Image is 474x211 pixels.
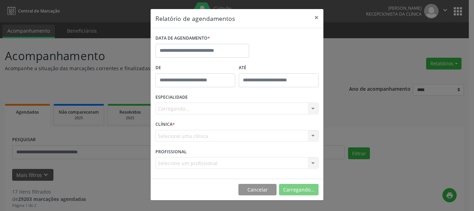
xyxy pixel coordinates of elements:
label: DATA DE AGENDAMENTO [155,33,210,44]
h5: Relatório de agendamentos [155,14,235,23]
button: Close [310,9,323,26]
label: ESPECIALIDADE [155,92,188,103]
button: Cancelar [238,184,277,196]
label: PROFISSIONAL [155,146,187,157]
label: CLÍNICA [155,119,175,130]
label: ATÉ [239,63,319,73]
label: De [155,63,235,73]
button: Carregando... [279,184,319,196]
